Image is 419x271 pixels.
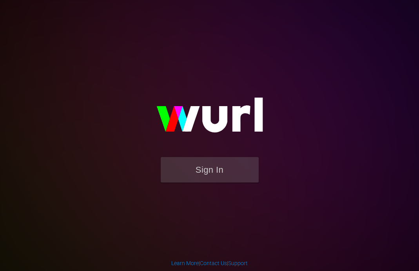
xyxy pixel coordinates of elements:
[131,81,288,157] img: wurl-logo-on-black-223613ac3d8ba8fe6dc639794a292ebdb59501304c7dfd60c99c58986ef67473.svg
[200,260,227,266] a: Contact Us
[171,259,248,267] div: | |
[228,260,248,266] a: Support
[171,260,199,266] a: Learn More
[161,157,259,182] button: Sign In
